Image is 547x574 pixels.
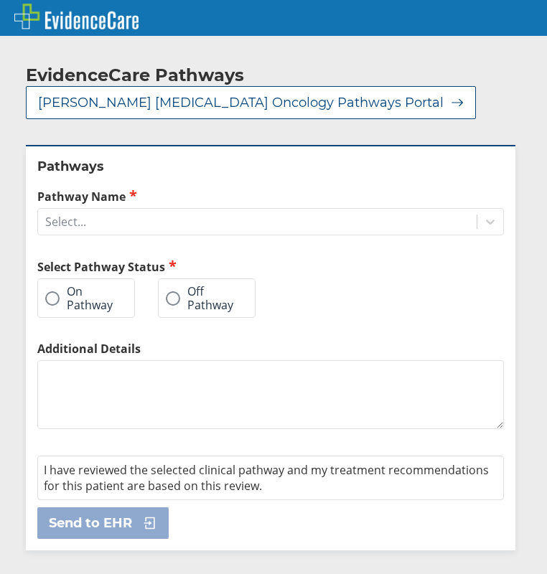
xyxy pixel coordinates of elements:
[14,4,139,29] img: EvidenceCare
[49,514,132,532] span: Send to EHR
[37,188,504,204] label: Pathway Name
[37,158,504,175] h2: Pathways
[37,341,504,357] label: Additional Details
[37,507,169,539] button: Send to EHR
[45,285,113,311] label: On Pathway
[38,94,444,111] span: [PERSON_NAME] [MEDICAL_DATA] Oncology Pathways Portal
[166,285,233,311] label: Off Pathway
[44,462,489,494] span: I have reviewed the selected clinical pathway and my treatment recommendations for this patient a...
[37,258,279,275] h2: Select Pathway Status
[45,214,86,230] div: Select...
[26,65,244,86] h2: EvidenceCare Pathways
[26,86,476,119] button: [PERSON_NAME] [MEDICAL_DATA] Oncology Pathways Portal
